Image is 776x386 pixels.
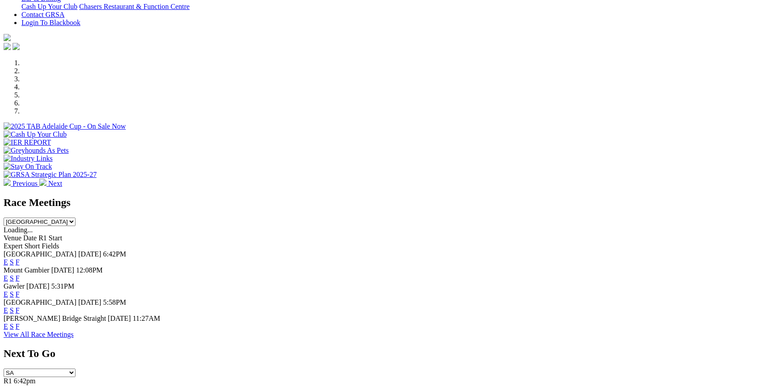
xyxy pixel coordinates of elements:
[4,348,772,360] h2: Next To Go
[4,274,8,282] a: E
[4,122,126,130] img: 2025 TAB Adelaide Cup - On Sale Now
[108,315,131,322] span: [DATE]
[38,234,62,242] span: R1 Start
[16,290,20,298] a: F
[4,234,21,242] span: Venue
[133,315,160,322] span: 11:27AM
[4,282,25,290] span: Gawler
[21,11,64,18] a: Contact GRSA
[4,147,69,155] img: Greyhounds As Pets
[51,282,75,290] span: 5:31PM
[4,323,8,330] a: E
[48,180,62,187] span: Next
[4,250,76,258] span: [GEOGRAPHIC_DATA]
[13,43,20,50] img: twitter.svg
[16,274,20,282] a: F
[14,377,36,385] span: 6:42pm
[4,197,772,209] h2: Race Meetings
[21,3,772,11] div: Bar & Dining
[25,242,40,250] span: Short
[4,315,106,322] span: [PERSON_NAME] Bridge Straight
[39,179,46,186] img: chevron-right-pager-white.svg
[4,242,23,250] span: Expert
[4,258,8,266] a: E
[4,226,33,234] span: Loading...
[51,266,75,274] span: [DATE]
[103,298,126,306] span: 5:58PM
[79,3,189,10] a: Chasers Restaurant & Function Centre
[21,3,77,10] a: Cash Up Your Club
[4,331,74,338] a: View All Race Meetings
[4,155,53,163] img: Industry Links
[4,298,76,306] span: [GEOGRAPHIC_DATA]
[4,180,39,187] a: Previous
[10,274,14,282] a: S
[4,171,96,179] img: GRSA Strategic Plan 2025-27
[4,266,50,274] span: Mount Gambier
[16,306,20,314] a: F
[78,250,101,258] span: [DATE]
[103,250,126,258] span: 6:42PM
[4,163,52,171] img: Stay On Track
[13,180,38,187] span: Previous
[26,282,50,290] span: [DATE]
[4,377,12,385] span: R1
[76,266,103,274] span: 12:08PM
[23,234,37,242] span: Date
[4,138,51,147] img: IER REPORT
[16,323,20,330] a: F
[4,34,11,41] img: logo-grsa-white.png
[10,290,14,298] a: S
[10,323,14,330] a: S
[39,180,62,187] a: Next
[16,258,20,266] a: F
[4,306,8,314] a: E
[4,43,11,50] img: facebook.svg
[21,19,80,26] a: Login To Blackbook
[42,242,59,250] span: Fields
[78,298,101,306] span: [DATE]
[4,130,67,138] img: Cash Up Your Club
[10,258,14,266] a: S
[4,290,8,298] a: E
[4,179,11,186] img: chevron-left-pager-white.svg
[10,306,14,314] a: S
